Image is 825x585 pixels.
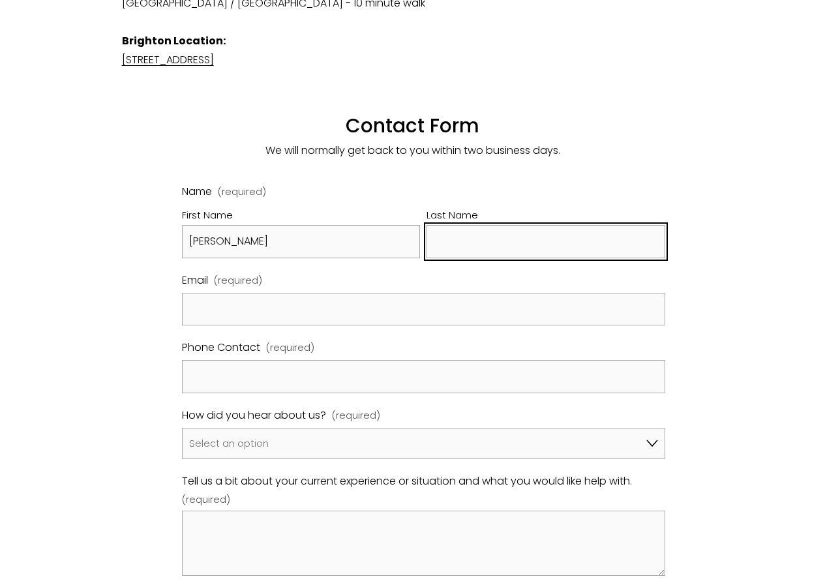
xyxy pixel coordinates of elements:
[182,271,208,290] span: Email
[332,407,380,424] span: (required)
[122,90,704,138] h1: Contact Form
[427,207,665,225] div: Last Name
[182,183,212,202] span: Name
[214,272,262,289] span: (required)
[182,338,260,357] span: Phone Contact
[182,207,420,225] div: First Name
[122,142,704,160] p: We will normally get back to you within two business days.
[182,472,632,491] span: Tell us a bit about your current experience or situation and what you would like help with.
[182,491,230,508] span: (required)
[218,187,266,196] span: (required)
[182,428,665,459] select: How did you hear about us?
[122,52,214,67] a: [STREET_ADDRESS]
[122,33,226,48] strong: Brighton Location:
[266,339,314,356] span: (required)
[182,406,326,425] span: How did you hear about us?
